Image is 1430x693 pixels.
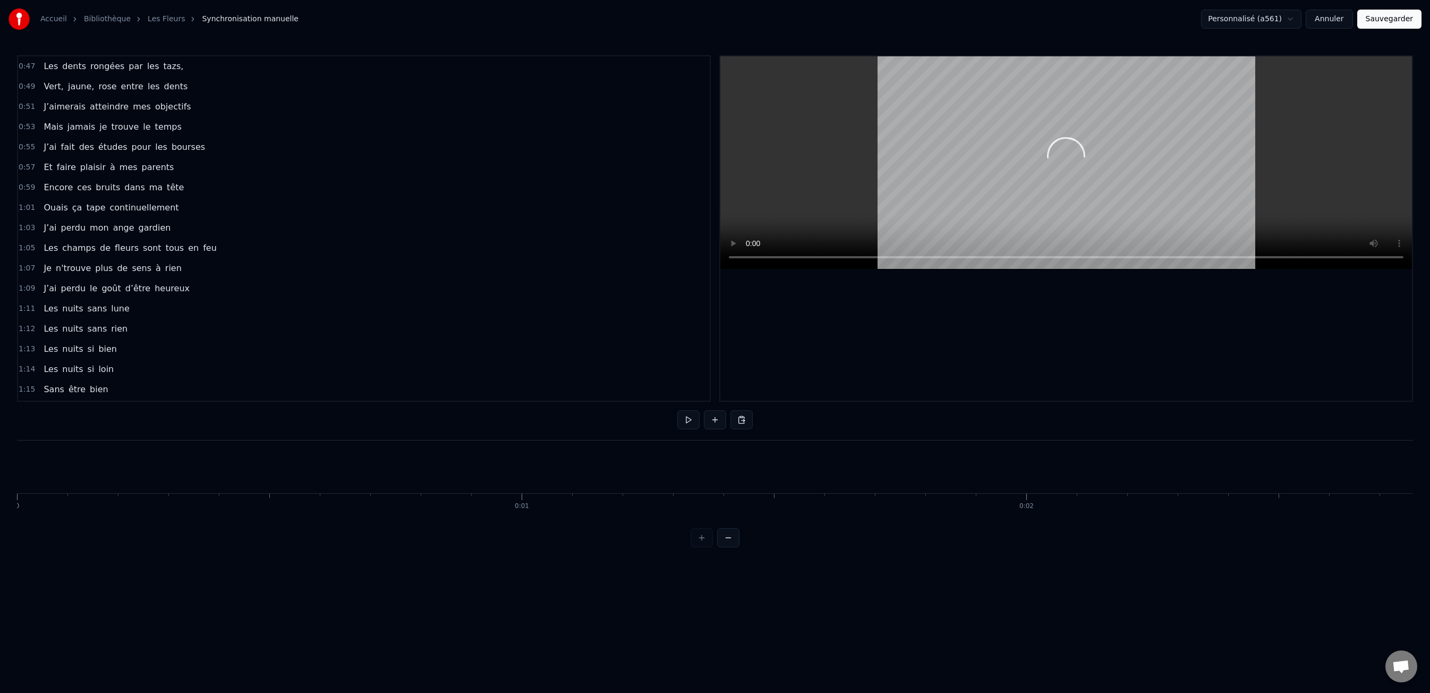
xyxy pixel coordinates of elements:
nav: breadcrumb [40,14,299,24]
span: d’être [124,282,151,294]
span: ma [148,181,164,193]
span: 1:13 [19,344,35,354]
span: jamais [66,121,96,133]
span: J’ai [42,222,57,234]
span: 1:14 [19,364,35,375]
span: nuits [61,363,84,375]
span: tape [85,201,106,214]
span: Les [42,323,59,335]
span: mes [132,100,152,113]
span: sont [142,242,163,254]
span: Encore [42,181,74,193]
span: si [87,343,96,355]
span: lune [110,302,131,315]
span: 1:09 [19,283,35,294]
span: fait [60,141,76,153]
span: 1:01 [19,202,35,213]
span: Les [42,302,59,315]
span: 1:11 [19,303,35,314]
span: de [99,242,112,254]
span: trouve [110,121,140,133]
span: 1:05 [19,243,35,253]
span: à [109,161,116,173]
span: atteindre [89,100,130,113]
span: dents [61,60,87,72]
span: je [98,121,108,133]
span: ange [112,222,135,234]
span: rose [97,80,117,92]
span: Vert, [42,80,64,92]
span: nuits [61,302,84,315]
span: parents [141,161,175,173]
span: sans [87,323,108,335]
a: Bibliothèque [84,14,131,24]
span: 0:57 [19,162,35,173]
span: Ouais [42,201,69,214]
span: goût [100,282,122,294]
span: bruits [95,181,121,193]
span: ces [76,181,92,193]
span: tazs, [163,60,185,72]
span: rien [164,262,183,274]
span: 0:49 [19,81,35,92]
span: temps [154,121,183,133]
span: les [147,80,161,92]
span: champs [61,242,97,254]
button: Annuler [1306,10,1352,29]
span: Les [42,343,59,355]
span: mon [89,222,110,234]
span: si [87,363,96,375]
div: 0 [15,502,20,511]
span: ça [71,201,83,214]
span: mes [118,161,139,173]
span: 0:47 [19,61,35,72]
span: perdu [60,222,87,234]
span: 1:03 [19,223,35,233]
div: Ouvrir le chat [1385,650,1417,682]
span: les [146,60,160,72]
span: être [67,383,87,395]
span: bien [89,383,109,395]
span: 1:07 [19,263,35,274]
span: faire [56,161,77,173]
button: Sauvegarder [1357,10,1422,29]
span: études [97,141,129,153]
span: dans [123,181,146,193]
span: J’ai [42,141,57,153]
span: le [142,121,151,133]
span: sans [87,302,108,315]
span: J’aimerais [42,100,87,113]
span: 1:12 [19,324,35,334]
span: bien [97,343,118,355]
img: youka [8,9,30,30]
span: des [78,141,95,153]
span: feu [202,242,218,254]
span: tête [166,181,185,193]
span: de [116,262,129,274]
span: plaisir [79,161,107,173]
a: Accueil [40,14,67,24]
div: 0:01 [515,502,529,511]
span: objectifs [154,100,192,113]
span: 0:59 [19,182,35,193]
span: les [154,141,168,153]
span: Les [42,363,59,375]
span: nuits [61,343,84,355]
span: 0:51 [19,102,35,112]
span: Sans [42,383,65,395]
span: bourses [171,141,206,153]
span: le [89,282,98,294]
span: n'trouve [55,262,92,274]
span: perdu [60,282,87,294]
span: rongées [89,60,125,72]
span: jaune, [67,80,95,92]
span: rien [110,323,129,335]
span: 0:55 [19,142,35,153]
span: tous [165,242,185,254]
span: à [155,262,162,274]
span: Synchronisation manuelle [202,14,299,24]
span: continuellement [108,201,180,214]
span: gardien [138,222,172,234]
span: plus [94,262,114,274]
span: nuits [61,323,84,335]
